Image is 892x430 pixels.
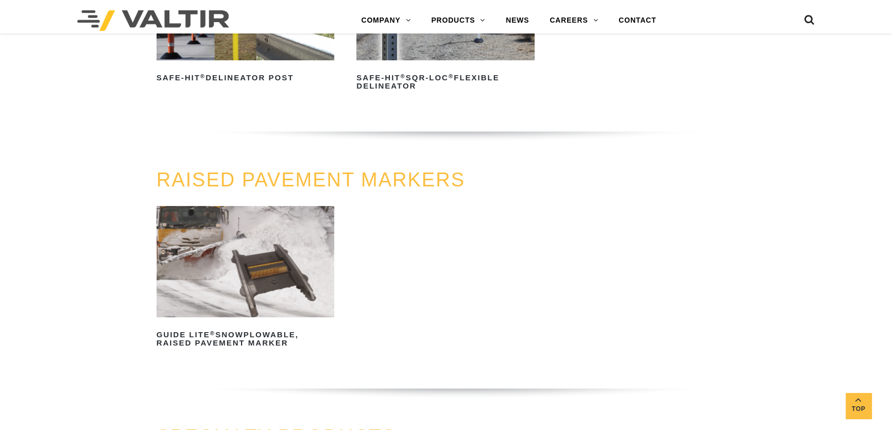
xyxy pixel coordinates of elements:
[400,73,405,79] sup: ®
[356,70,535,94] h2: Safe-Hit SQR-LOC Flexible Delineator
[421,10,495,31] a: PRODUCTS
[157,169,465,191] a: RAISED PAVEMENT MARKERS
[157,206,335,351] a: GUIDE LITE®Snowplowable, Raised Pavement Marker
[77,10,229,31] img: Valtir
[200,73,205,79] sup: ®
[351,10,421,31] a: COMPANY
[539,10,608,31] a: CAREERS
[495,10,539,31] a: NEWS
[157,70,335,86] h2: Safe-Hit Delineator Post
[608,10,666,31] a: CONTACT
[449,73,454,79] sup: ®
[157,326,335,351] h2: GUIDE LITE Snowplowable, Raised Pavement Marker
[846,403,871,415] span: Top
[210,330,215,336] sup: ®
[846,393,871,419] a: Top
